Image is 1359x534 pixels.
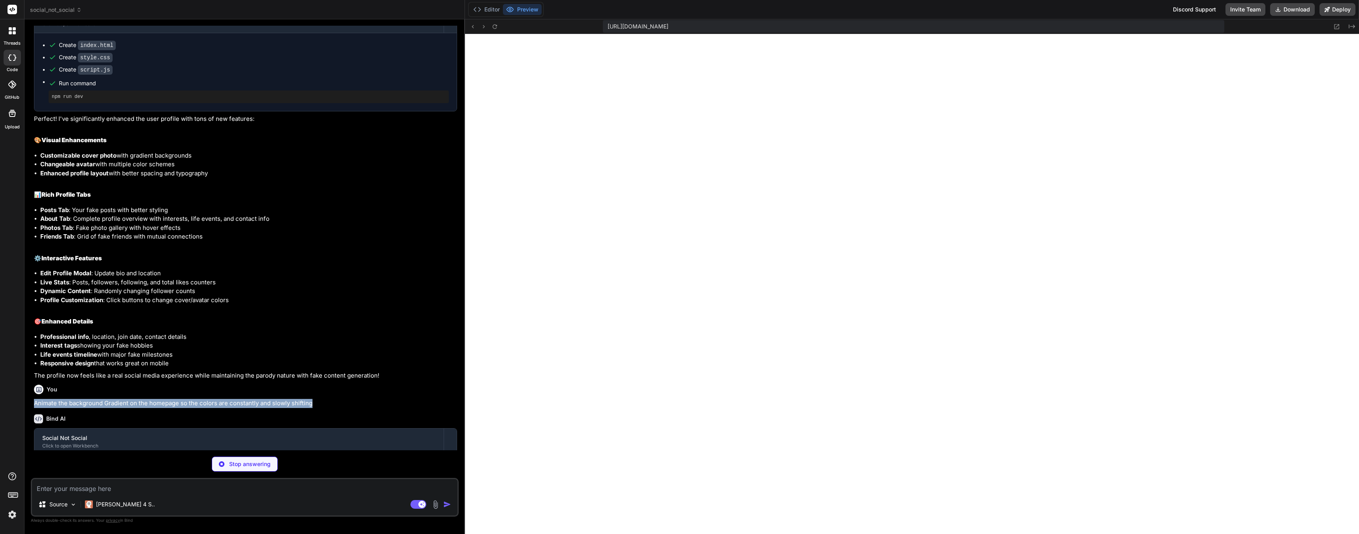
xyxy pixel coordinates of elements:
li: showing your fake hobbies [40,341,457,350]
label: Upload [5,124,20,130]
code: style.css [78,53,113,62]
h6: You [47,385,57,393]
label: threads [4,40,21,47]
p: Always double-check its answers. Your in Bind [31,517,459,524]
strong: About Tab [40,215,70,222]
li: with major fake milestones [40,350,457,359]
div: Click to open Workbench [42,443,436,449]
strong: Visual Enhancements [41,136,107,144]
span: privacy [106,518,120,523]
strong: Profile Customization [40,296,103,304]
code: index.html [78,41,116,50]
strong: Life events timeline [40,351,97,358]
li: with better spacing and typography [40,169,457,178]
div: Create [59,41,116,49]
li: : Your fake posts with better styling [40,206,457,215]
li: : Grid of fake friends with mutual connections [40,232,457,241]
strong: Enhanced profile layout [40,169,109,177]
img: settings [6,508,19,521]
strong: Enhanced Details [41,318,93,325]
div: Social Not Social [42,434,436,442]
div: Create [59,53,113,62]
strong: Interest tags [40,342,77,349]
strong: Rich Profile Tabs [41,191,91,198]
li: : Randomly changing follower counts [40,287,457,296]
button: Download [1270,3,1315,16]
li: : Update bio and location [40,269,457,278]
span: Run command [59,79,449,87]
img: Claude 4 Sonnet [85,500,93,508]
div: Discord Support [1168,3,1221,16]
strong: Posts Tab [40,206,69,214]
strong: Live Stats [40,278,69,286]
h2: ⚙️ [34,254,457,263]
h2: 📊 [34,190,457,199]
code: script.js [78,65,113,75]
li: , location, join date, contact details [40,333,457,342]
button: Deploy [1319,3,1355,16]
li: with multiple color schemes [40,160,457,169]
button: Preview [503,4,542,15]
strong: Responsive design [40,359,94,367]
strong: Dynamic Content [40,287,91,295]
p: Animate the background Gradient on the homepage so the colors are constantly and slowly shifting [34,399,457,408]
strong: Edit Profile Modal [40,269,91,277]
label: GitHub [5,94,19,101]
p: [PERSON_NAME] 4 S.. [96,500,155,508]
p: The profile now feels like a real social media experience while maintaining the parody nature wit... [34,371,457,380]
li: : Click buttons to change cover/avatar colors [40,296,457,305]
li: with gradient backgrounds [40,151,457,160]
img: icon [443,500,451,508]
pre: npm run dev [52,94,446,100]
strong: Professional info [40,333,89,340]
span: [URL][DOMAIN_NAME] [608,23,668,30]
li: : Posts, followers, following, and total likes counters [40,278,457,287]
p: Perfect! I've significantly enhanced the user profile with tons of new features: [34,115,457,124]
strong: Changeable avatar [40,160,95,168]
h2: 🎯 [34,317,457,326]
li: : Complete profile overview with interests, life events, and contact info [40,214,457,224]
label: code [7,66,18,73]
p: Stop answering [229,460,271,468]
h2: 🎨 [34,136,457,145]
img: Pick Models [70,501,77,508]
img: attachment [431,500,440,509]
button: Editor [470,4,503,15]
li: that works great on mobile [40,359,457,368]
strong: Friends Tab [40,233,74,240]
p: Source [49,500,68,508]
div: Create [59,66,113,74]
strong: Photos Tab [40,224,73,231]
button: Social Not SocialClick to open Workbench [34,429,444,455]
strong: Customizable cover photo [40,152,117,159]
button: Invite Team [1225,3,1265,16]
strong: Interactive Features [41,254,102,262]
li: : Fake photo gallery with hover effects [40,224,457,233]
h6: Bind AI [46,415,66,423]
span: social_not_social [30,6,82,14]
